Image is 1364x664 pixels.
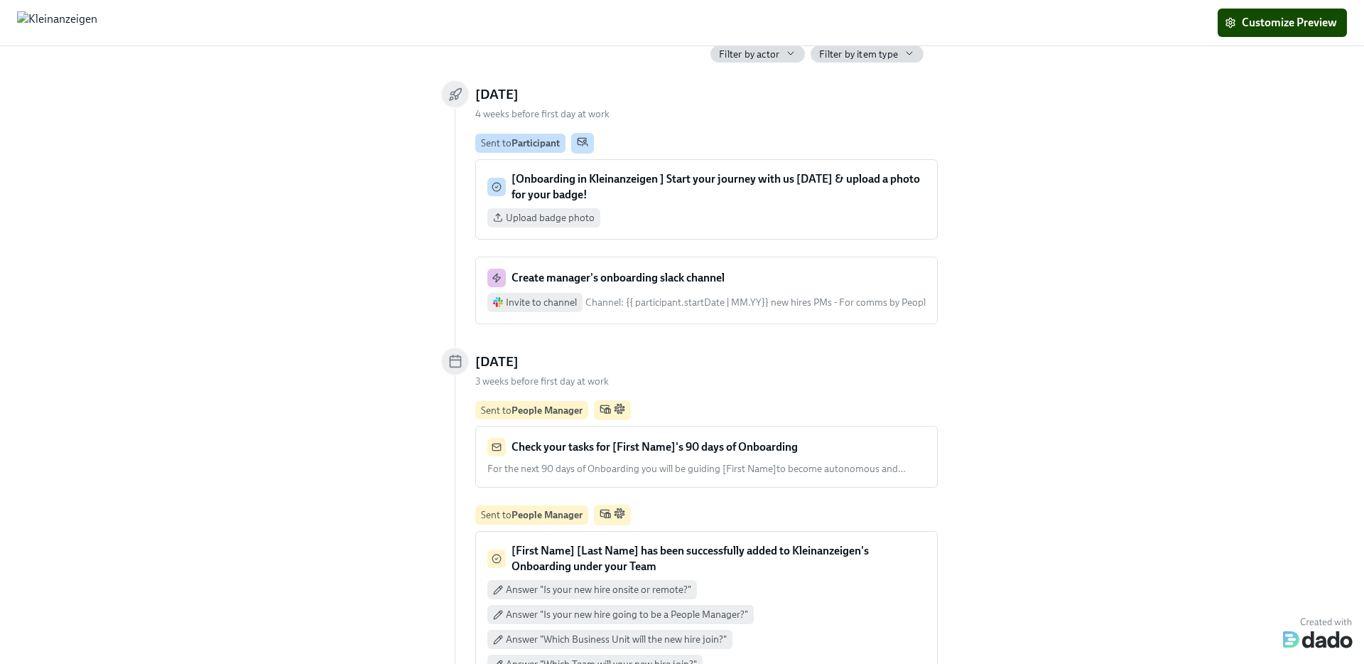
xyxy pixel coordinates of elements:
span: For the next 90 days of Onboarding you will be guiding [First Name]to become autonomous and … [487,463,906,475]
div: Sent to [481,508,583,522]
strong: [First Name] [Last Name] has been successfully added to Kleinanzeigen's Onboarding under your Team [511,544,869,573]
div: Channel: {{ participant.startDate | MM.YY}} new hires PMs - For comms by People Team on onboardin... [585,296,926,309]
strong: [Onboarding in Kleinanzeigen ] Start your journey with us [DATE] & upload a photo for your badge! [511,172,920,201]
span: Answer "Which Business Unit will the new hire join?" [506,633,727,646]
img: Kleinanzeigen [17,11,97,34]
button: Filter by item type [811,45,924,63]
button: Filter by actor [710,45,805,63]
span: Answer "Is your new hire onsite or remote?" [506,583,691,596]
span: Slack [614,508,625,523]
span: Filter by actor [719,48,779,61]
div: Check your tasks for [First Name]'s 90 days of Onboarding [487,438,926,456]
span: Upload badge photo [506,211,595,225]
strong: People Manager [511,509,583,520]
span: Work Email [600,403,611,418]
strong: Check your tasks for [First Name]'s 90 days of Onboarding [511,440,798,454]
span: Slack [614,403,625,418]
strong: Participant [511,137,560,149]
div: [Onboarding in Kleinanzeigen ] Start your journey with us [DATE] & upload a photo for your badge! [487,171,926,203]
strong: People Manager [511,405,583,416]
div: Invite to channel [506,296,577,309]
img: Dado [1283,614,1353,648]
div: Sent to [481,404,583,417]
h5: [DATE] [475,353,519,371]
span: Customize Preview [1228,16,1337,30]
span: 4 weeks before first day at work [475,108,610,120]
div: [First Name] [Last Name] has been successfully added to Kleinanzeigen's Onboarding under your Team [487,543,926,574]
div: Create manager's onboarding slack channel [487,269,926,287]
button: Customize Preview [1218,9,1347,37]
div: Sent to [481,136,560,150]
span: Work Email [600,508,611,523]
strong: Create manager's onboarding slack channel [511,271,725,284]
h5: [DATE] [475,85,519,104]
span: Filter by item type [819,48,898,61]
span: Personal Email [577,136,588,151]
span: Answer "Is your new hire going to be a People Manager?" [506,608,748,621]
span: 3 weeks before first day at work [475,375,609,387]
